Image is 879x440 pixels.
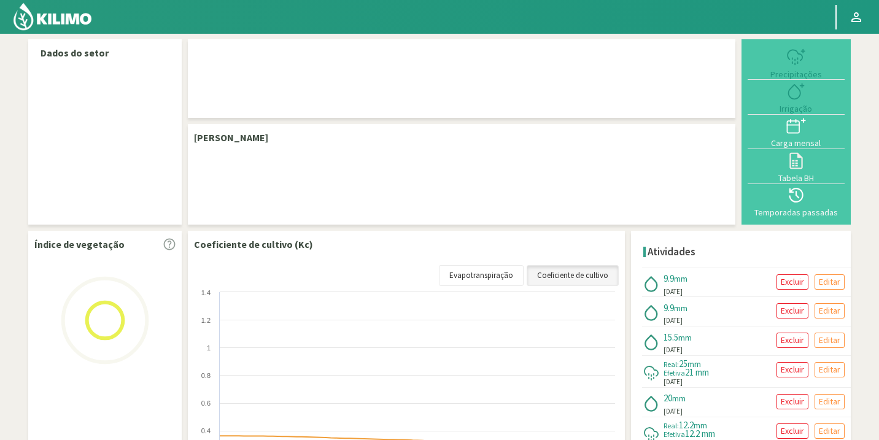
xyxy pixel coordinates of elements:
[664,430,685,439] span: Efetiva
[664,421,679,430] span: Real:
[751,70,841,79] div: Precipitações
[41,45,169,60] p: Dados do setor
[815,394,845,409] button: Editar
[781,304,804,318] p: Excluir
[664,345,683,355] span: [DATE]
[776,303,808,318] button: Excluir
[664,331,678,343] span: 15.5
[776,274,808,290] button: Excluir
[439,265,524,286] a: Evapotranspiração
[664,272,674,284] span: 9.9
[815,423,845,439] button: Editar
[664,368,685,377] span: Efetiva
[687,358,701,369] span: mm
[194,237,313,252] p: Coeficiente de cultivo (Kc)
[751,139,841,147] div: Carga mensal
[527,265,619,286] a: Coeficiente de cultivo
[664,406,683,417] span: [DATE]
[207,344,211,352] text: 1
[679,358,687,369] span: 25
[694,420,707,431] span: mm
[776,362,808,377] button: Excluir
[664,377,683,387] span: [DATE]
[648,246,695,258] h4: Atividades
[672,393,686,404] span: mm
[751,104,841,113] div: Irrigação
[201,399,211,407] text: 0.6
[751,208,841,217] div: Temporadas passadas
[748,149,845,183] button: Tabela BH
[781,424,804,438] p: Excluir
[751,174,841,182] div: Tabela BH
[685,428,715,439] span: 12.2 mm
[674,303,687,314] span: mm
[748,115,845,149] button: Carga mensal
[815,303,845,318] button: Editar
[819,304,840,318] p: Editar
[34,237,125,252] p: Índice de vegetação
[664,315,683,326] span: [DATE]
[748,80,845,114] button: Irrigação
[781,363,804,377] p: Excluir
[815,362,845,377] button: Editar
[201,289,211,296] text: 1.4
[201,427,211,434] text: 0.4
[776,333,808,348] button: Excluir
[819,395,840,409] p: Editar
[819,424,840,438] p: Editar
[44,259,166,382] img: Loading...
[819,363,840,377] p: Editar
[781,395,804,409] p: Excluir
[776,423,808,439] button: Excluir
[781,275,804,289] p: Excluir
[748,45,845,80] button: Precipitações
[679,419,694,431] span: 12.2
[781,333,804,347] p: Excluir
[685,366,709,378] span: 21 mm
[201,372,211,379] text: 0.8
[664,287,683,297] span: [DATE]
[664,392,672,404] span: 20
[815,333,845,348] button: Editar
[748,184,845,218] button: Temporadas passadas
[819,275,840,289] p: Editar
[776,394,808,409] button: Excluir
[815,274,845,290] button: Editar
[819,333,840,347] p: Editar
[194,130,268,145] p: [PERSON_NAME]
[201,317,211,324] text: 1.2
[678,332,692,343] span: mm
[664,302,674,314] span: 9.9
[664,360,679,369] span: Real:
[12,2,93,31] img: Kilimo
[674,273,687,284] span: mm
